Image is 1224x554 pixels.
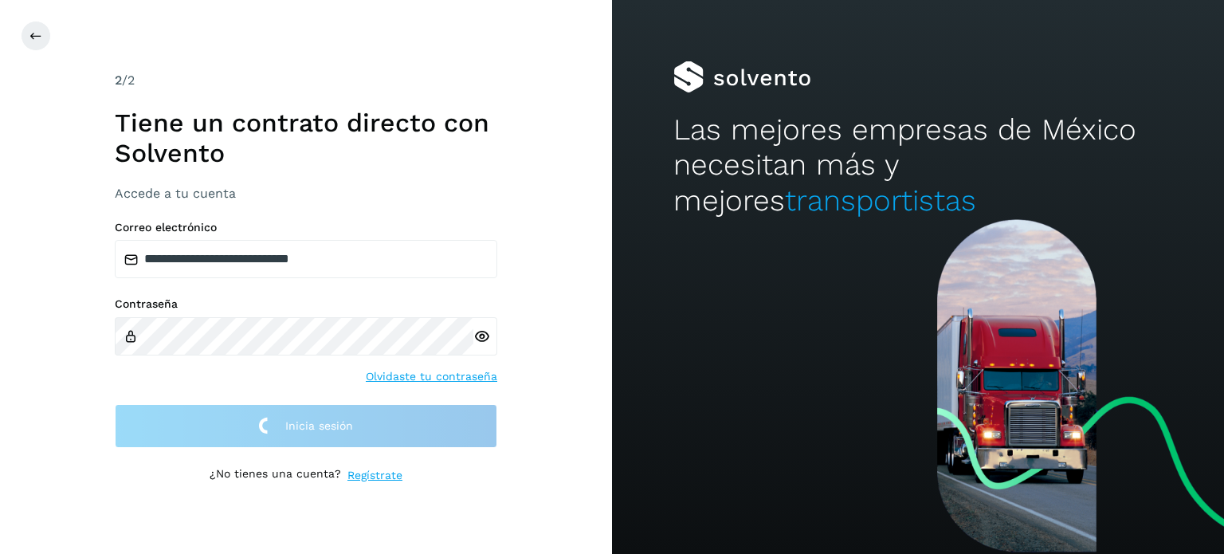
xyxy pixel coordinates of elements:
div: /2 [115,71,497,90]
label: Correo electrónico [115,221,497,234]
h3: Accede a tu cuenta [115,186,497,201]
label: Contraseña [115,297,497,311]
span: transportistas [785,183,976,218]
p: ¿No tienes una cuenta? [210,467,341,484]
button: Inicia sesión [115,404,497,448]
h1: Tiene un contrato directo con Solvento [115,108,497,169]
span: Inicia sesión [285,420,353,431]
span: 2 [115,73,122,88]
h2: Las mejores empresas de México necesitan más y mejores [673,112,1163,218]
a: Regístrate [347,467,402,484]
a: Olvidaste tu contraseña [366,368,497,385]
